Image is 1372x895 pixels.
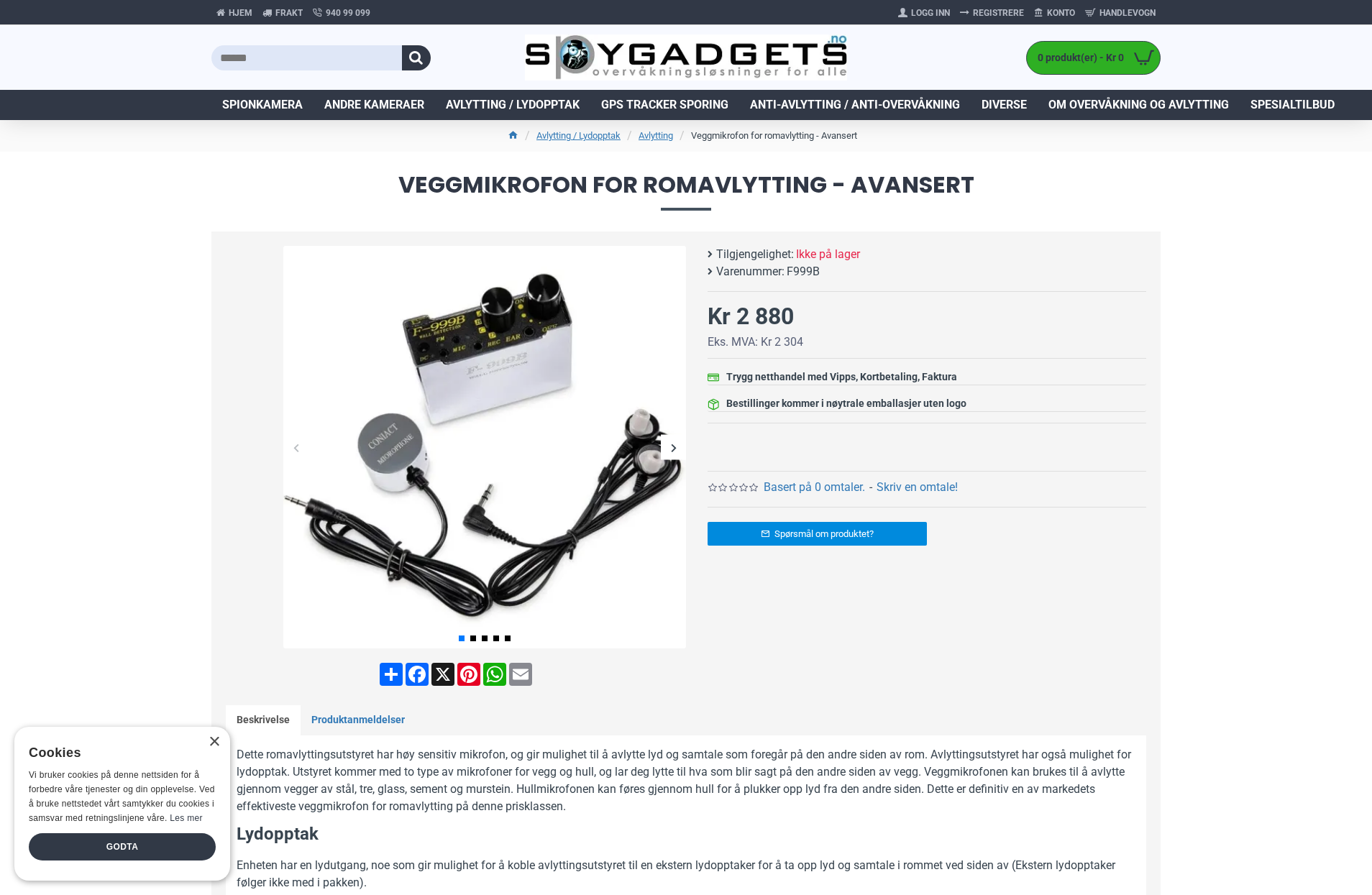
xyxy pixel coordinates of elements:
[1029,1,1080,24] a: Konto
[283,246,686,648] img: Veggmikrofon for romavlytting - Avansert - SpyGadgets.no
[456,663,482,686] a: Pinterest
[739,90,971,120] a: Anti-avlytting / Anti-overvåkning
[470,635,476,641] span: Go to slide 2
[222,96,303,114] span: Spionkamera
[493,635,499,641] span: Go to slide 4
[750,96,960,114] span: Anti-avlytting / Anti-overvåkning
[708,522,927,546] a: Spørsmål om produktet?
[237,857,1135,891] p: Enheten har en lydutgang, noe som gir mulighet for å koble avlyttingsutstyret til en ekstern lydo...
[708,299,794,334] div: Kr 2 880
[314,90,435,120] a: Andre kameraer
[955,1,1029,24] a: Registrere
[211,173,1161,210] span: Veggmikrofon for romavlytting - Avansert
[275,6,303,19] span: Frakt
[869,480,872,494] b: -
[1250,96,1335,114] span: Spesialtilbud
[1027,50,1128,65] span: 0 produkt(er) - Kr 0
[459,635,465,641] span: Go to slide 1
[226,705,301,735] a: Beskrivelse
[726,396,966,411] div: Bestillinger kommer i nøytrale emballasjer uten logo
[911,6,950,19] span: Logg Inn
[982,96,1027,114] span: Diverse
[508,663,534,686] a: Email
[29,770,215,822] span: Vi bruker cookies på denne nettsiden for å forbedre våre tjenester og din opplevelse. Ved å bruke...
[482,663,508,686] a: WhatsApp
[661,435,686,460] div: Next slide
[1240,90,1345,120] a: Spesialtilbud
[1027,42,1160,74] a: 0 produkt(er) - Kr 0
[787,263,820,280] span: F999B
[482,635,488,641] span: Go to slide 3
[973,6,1024,19] span: Registrere
[1038,90,1240,120] a: Om overvåkning og avlytting
[283,435,308,460] div: Previous slide
[525,35,848,81] img: SpyGadgets.no
[877,479,958,496] a: Skriv en omtale!
[590,90,739,120] a: GPS Tracker Sporing
[726,370,957,385] div: Trygg netthandel med Vipps, Kortbetaling, Faktura
[301,705,416,735] a: Produktanmeldelser
[505,635,511,641] span: Go to slide 5
[435,90,590,120] a: Avlytting / Lydopptak
[601,96,728,114] span: GPS Tracker Sporing
[1099,6,1156,19] span: Handlevogn
[971,90,1038,120] a: Diverse
[229,6,252,19] span: Hjem
[716,246,794,263] b: Tilgjengelighet:
[237,822,1135,847] h3: Lydopptak
[209,737,219,748] div: Close
[536,129,621,143] a: Avlytting / Lydopptak
[796,246,860,263] span: Ikke på lager
[29,738,206,768] div: Cookies
[893,1,955,24] a: Logg Inn
[1080,1,1161,24] a: Handlevogn
[211,90,314,120] a: Spionkamera
[716,263,785,280] b: Varenummer:
[764,479,865,496] a: Basert på 0 omtaler.
[639,129,673,143] a: Avlytting
[1048,96,1229,114] span: Om overvåkning og avlytting
[170,813,202,823] a: Les mer, opens a new window
[29,833,216,860] div: Godta
[1047,6,1075,19] span: Konto
[404,663,430,686] a: Facebook
[326,6,370,19] span: 940 99 099
[324,96,424,114] span: Andre kameraer
[430,663,456,686] a: X
[237,746,1135,815] p: Dette romavlyttingsutstyret har høy sensitiv mikrofon, og gir mulighet til å avlytte lyd og samta...
[378,663,404,686] a: Share
[446,96,580,114] span: Avlytting / Lydopptak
